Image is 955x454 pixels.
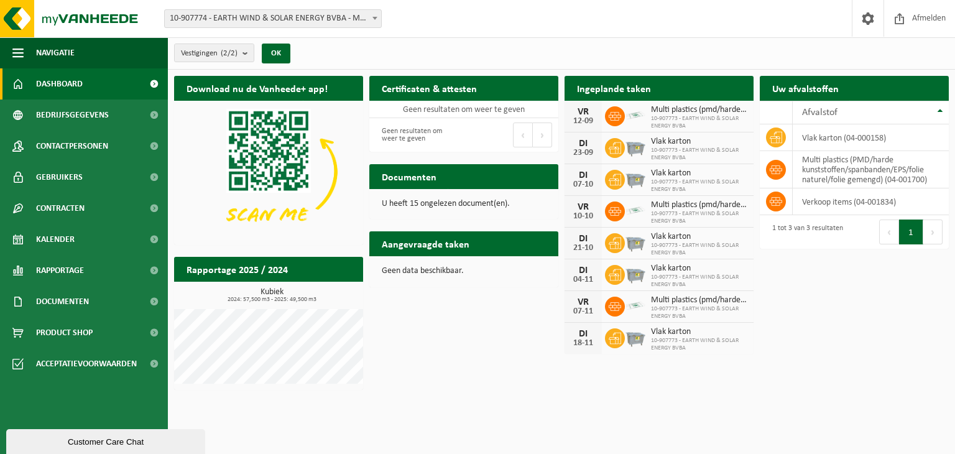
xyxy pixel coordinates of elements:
[180,288,363,303] h3: Kubiek
[651,264,747,274] span: Vlak karton
[180,297,363,303] span: 2024: 57,500 m3 - 2025: 49,500 m3
[382,200,546,208] p: U heeft 15 ongelezen document(en).
[36,317,93,348] span: Product Shop
[369,231,482,256] h2: Aangevraagde taken
[793,188,949,215] td: verkoop items (04-001834)
[165,10,381,27] span: 10-907774 - EARTH WIND & SOLAR ENERGY BVBA - MERCHTEM
[36,68,83,100] span: Dashboard
[571,170,596,180] div: DI
[571,202,596,212] div: VR
[174,257,300,281] h2: Rapportage 2025 / 2024
[651,147,747,162] span: 10-907773 - EARTH WIND & SOLAR ENERGY BVBA
[625,136,646,157] img: WB-2500-GAL-GY-01
[6,427,208,454] iframe: chat widget
[376,121,458,149] div: Geen resultaten om weer te geven
[571,149,596,157] div: 23-09
[36,255,84,286] span: Rapportage
[533,123,552,147] button: Next
[625,200,646,221] img: LP-SK-00500-LPE-16
[793,151,949,188] td: multi plastics (PMD/harde kunststoffen/spanbanden/EPS/folie naturel/folie gemengd) (04-001700)
[571,244,596,252] div: 21-10
[36,193,85,224] span: Contracten
[174,76,340,100] h2: Download nu de Vanheede+ app!
[651,295,747,305] span: Multi plastics (pmd/harde kunststoffen/spanbanden/eps/folie naturel/folie gemeng...
[36,131,108,162] span: Contactpersonen
[625,327,646,348] img: WB-2500-GAL-GY-01
[625,231,646,252] img: WB-2500-GAL-GY-01
[651,178,747,193] span: 10-907773 - EARTH WIND & SOLAR ENERGY BVBA
[174,101,363,243] img: Download de VHEPlus App
[565,76,663,100] h2: Ingeplande taken
[651,137,747,147] span: Vlak karton
[651,105,747,115] span: Multi plastics (pmd/harde kunststoffen/spanbanden/eps/folie naturel/folie gemeng...
[625,168,646,189] img: WB-2500-GAL-GY-01
[793,124,949,151] td: vlak karton (04-000158)
[36,37,75,68] span: Navigatie
[651,274,747,289] span: 10-907773 - EARTH WIND & SOLAR ENERGY BVBA
[625,104,646,126] img: LP-SK-00500-LPE-16
[571,139,596,149] div: DI
[369,164,449,188] h2: Documenten
[36,286,89,317] span: Documenten
[36,348,137,379] span: Acceptatievoorwaarden
[651,337,747,352] span: 10-907773 - EARTH WIND & SOLAR ENERGY BVBA
[651,169,747,178] span: Vlak karton
[802,108,837,118] span: Afvalstof
[571,297,596,307] div: VR
[651,200,747,210] span: Multi plastics (pmd/harde kunststoffen/spanbanden/eps/folie naturel/folie gemeng...
[571,107,596,117] div: VR
[571,329,596,339] div: DI
[571,212,596,221] div: 10-10
[270,281,362,306] a: Bekijk rapportage
[36,100,109,131] span: Bedrijfsgegevens
[571,234,596,244] div: DI
[181,44,238,63] span: Vestigingen
[571,339,596,348] div: 18-11
[651,232,747,242] span: Vlak karton
[625,295,646,316] img: LP-SK-00500-LPE-16
[36,162,83,193] span: Gebruikers
[651,327,747,337] span: Vlak karton
[164,9,382,28] span: 10-907774 - EARTH WIND & SOLAR ENERGY BVBA - MERCHTEM
[651,115,747,130] span: 10-907773 - EARTH WIND & SOLAR ENERGY BVBA
[760,76,851,100] h2: Uw afvalstoffen
[651,305,747,320] span: 10-907773 - EARTH WIND & SOLAR ENERGY BVBA
[879,220,899,244] button: Previous
[369,101,558,118] td: Geen resultaten om weer te geven
[382,267,546,276] p: Geen data beschikbaar.
[625,263,646,284] img: WB-2500-GAL-GY-01
[174,44,254,62] button: Vestigingen(2/2)
[766,218,843,246] div: 1 tot 3 van 3 resultaten
[899,220,923,244] button: 1
[651,242,747,257] span: 10-907773 - EARTH WIND & SOLAR ENERGY BVBA
[369,76,489,100] h2: Certificaten & attesten
[571,307,596,316] div: 07-11
[651,210,747,225] span: 10-907773 - EARTH WIND & SOLAR ENERGY BVBA
[513,123,533,147] button: Previous
[36,224,75,255] span: Kalender
[571,266,596,276] div: DI
[571,180,596,189] div: 07-10
[571,117,596,126] div: 12-09
[221,49,238,57] count: (2/2)
[923,220,943,244] button: Next
[571,276,596,284] div: 04-11
[262,44,290,63] button: OK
